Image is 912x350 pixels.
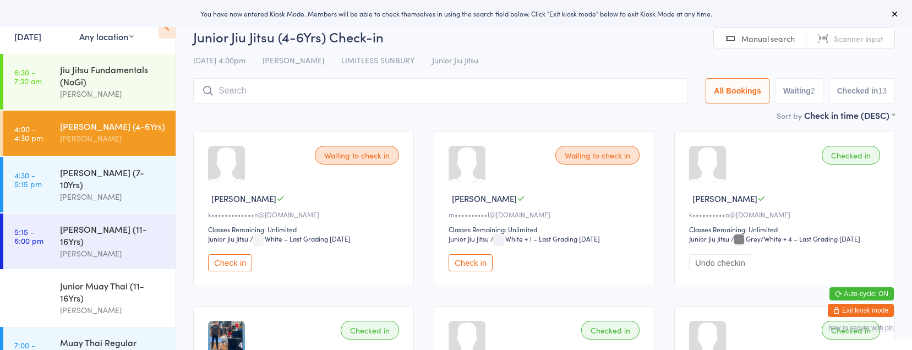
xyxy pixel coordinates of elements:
div: 13 [878,86,887,95]
div: Checked in [822,321,880,340]
a: 4:30 -5:15 pm[PERSON_NAME] (7-10Yrs)[PERSON_NAME] [3,157,176,212]
span: / White + 1 – Last Grading [DATE] [490,234,600,243]
div: [PERSON_NAME] [60,132,166,145]
div: [PERSON_NAME] (7-10Yrs) [60,166,166,190]
span: / White – Last Grading [DATE] [250,234,351,243]
div: m••••••••••l@[DOMAIN_NAME] [449,210,643,219]
span: [PERSON_NAME] [211,193,276,204]
time: 4:30 - 5:15 pm [14,171,42,188]
div: [PERSON_NAME] (11-16Yrs) [60,223,166,247]
h2: Junior Jiu Jitsu (4-6Yrs) Check-in [193,28,895,46]
span: Scanner input [834,33,883,44]
div: [PERSON_NAME] [60,304,166,316]
input: Search [193,78,687,103]
div: You have now entered Kiosk Mode. Members will be able to check themselves in using the search fie... [18,9,894,18]
div: Any location [79,30,134,42]
div: Waiting to check in [315,146,399,165]
span: [PERSON_NAME] [452,193,517,204]
span: LIMITLESS SUNBURY [341,54,415,65]
button: Auto-cycle: ON [829,287,894,300]
span: Manual search [741,33,795,44]
div: Waiting to check in [555,146,640,165]
div: k••••••••••o@[DOMAIN_NAME] [689,210,883,219]
a: 4:00 -4:30 pm[PERSON_NAME] (4-6Yrs)[PERSON_NAME] [3,111,176,156]
div: Checked in [822,146,880,165]
a: 6:00 -7:00 pmJunior Muay Thai (11-16Yrs)[PERSON_NAME] [3,270,176,326]
time: 5:15 - 6:00 pm [14,227,43,245]
div: Checked in [581,321,640,340]
time: 6:30 - 7:30 am [14,68,42,85]
div: k•••••••••••••n@[DOMAIN_NAME] [208,210,402,219]
div: Classes Remaining: Unlimited [208,225,402,234]
button: Checked in13 [829,78,895,103]
div: Junior Jiu Jitsu [449,234,489,243]
span: Junior Jiu Jitsu [432,54,478,65]
div: Check in time (DESC) [804,109,895,121]
button: Waiting2 [775,78,823,103]
button: Undo checkin [689,254,751,271]
time: 6:00 - 7:00 pm [14,284,43,302]
span: [PERSON_NAME] [263,54,324,65]
div: [PERSON_NAME] [60,247,166,260]
button: Check in [208,254,252,271]
div: Junior Jiu Jitsu [689,234,729,243]
span: / Grey/White + 4 – Last Grading [DATE] [731,234,860,243]
div: Junior Muay Thai (11-16Yrs) [60,280,166,304]
div: Junior Jiu Jitsu [208,234,248,243]
button: Check in [449,254,493,271]
button: All Bookings [706,78,769,103]
a: 5:15 -6:00 pm[PERSON_NAME] (11-16Yrs)[PERSON_NAME] [3,214,176,269]
span: [PERSON_NAME] [692,193,757,204]
div: Jiu Jitsu Fundamentals (NoGi) [60,63,166,87]
div: [PERSON_NAME] (4-6Yrs) [60,120,166,132]
div: Classes Remaining: Unlimited [449,225,643,234]
div: Muay Thai Regular [60,336,166,348]
span: [DATE] 4:00pm [193,54,245,65]
div: Checked in [341,321,399,340]
div: [PERSON_NAME] [60,87,166,100]
div: Classes Remaining: Unlimited [689,225,883,234]
time: 4:00 - 4:30 pm [14,124,43,142]
a: 6:30 -7:30 amJiu Jitsu Fundamentals (NoGi)[PERSON_NAME] [3,54,176,110]
a: [DATE] [14,30,41,42]
button: how to secure with pin [828,324,894,332]
div: [PERSON_NAME] [60,190,166,203]
label: Sort by [777,110,802,121]
button: Exit kiosk mode [828,304,894,317]
div: 2 [811,86,815,95]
